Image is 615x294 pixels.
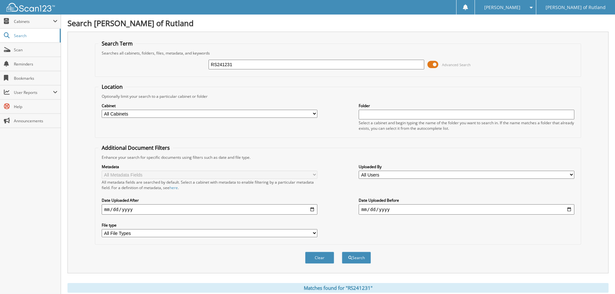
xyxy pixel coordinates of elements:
span: [PERSON_NAME] [484,5,520,9]
button: Search [342,252,371,264]
span: Reminders [14,61,57,67]
label: Date Uploaded Before [359,198,574,203]
span: [PERSON_NAME] of Rutland [546,5,606,9]
label: Uploaded By [359,164,574,169]
span: Announcements [14,118,57,124]
div: Select a cabinet and begin typing the name of the folder you want to search in. If the name match... [359,120,574,131]
span: User Reports [14,90,53,95]
h1: Search [PERSON_NAME] of Rutland [67,18,609,28]
input: end [359,204,574,215]
legend: Additional Document Filters [98,144,173,151]
div: Optionally limit your search to a particular cabinet or folder [98,94,578,99]
input: start [102,204,317,215]
label: Folder [359,103,574,108]
img: scan123-logo-white.svg [6,3,55,12]
label: File type [102,222,317,228]
legend: Location [98,83,126,90]
div: Matches found for "RS241231" [67,283,609,293]
label: Date Uploaded After [102,198,317,203]
span: Bookmarks [14,76,57,81]
a: here [169,185,178,190]
div: All metadata fields are searched by default. Select a cabinet with metadata to enable filtering b... [102,179,317,190]
label: Cabinet [102,103,317,108]
span: Scan [14,47,57,53]
span: Cabinets [14,19,53,24]
span: Help [14,104,57,109]
div: Enhance your search for specific documents using filters such as date and file type. [98,155,578,160]
span: Advanced Search [442,62,471,67]
legend: Search Term [98,40,136,47]
label: Metadata [102,164,317,169]
span: Search [14,33,56,38]
div: Searches all cabinets, folders, files, metadata, and keywords [98,50,578,56]
button: Clear [305,252,334,264]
